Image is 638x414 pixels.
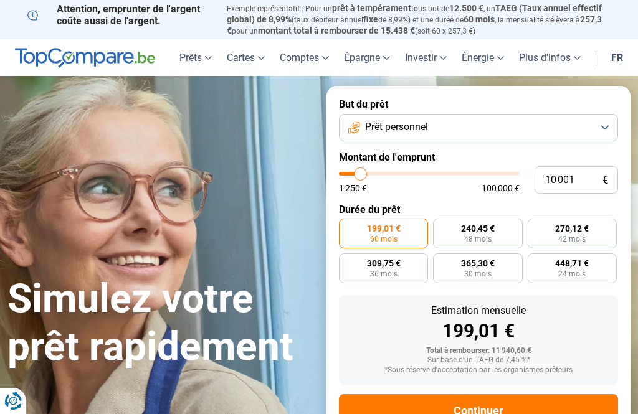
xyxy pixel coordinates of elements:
[339,204,618,215] label: Durée du prêt
[370,235,398,243] span: 60 mois
[349,356,608,365] div: Sur base d'un TAEG de 7,45 %*
[172,39,219,76] a: Prêts
[555,224,589,233] span: 270,12 €
[367,224,401,233] span: 199,01 €
[461,224,495,233] span: 240,45 €
[512,39,588,76] a: Plus d'infos
[367,259,401,268] span: 309,75 €
[398,39,454,76] a: Investir
[332,3,411,13] span: prêt à tempérament
[464,235,492,243] span: 48 mois
[558,270,586,278] span: 24 mois
[15,48,155,68] img: TopCompare
[339,184,367,192] span: 1 250 €
[339,114,618,141] button: Prêt personnel
[219,39,272,76] a: Cartes
[349,366,608,375] div: *Sous réserve d'acceptation par les organismes prêteurs
[227,14,602,35] span: 257,3 €
[349,322,608,341] div: 199,01 €
[365,120,428,134] span: Prêt personnel
[336,39,398,76] a: Épargne
[363,14,378,24] span: fixe
[370,270,398,278] span: 36 mois
[272,39,336,76] a: Comptes
[454,39,512,76] a: Énergie
[339,98,618,110] label: But du prêt
[482,184,520,192] span: 100 000 €
[339,151,618,163] label: Montant de l'emprunt
[602,175,608,186] span: €
[464,14,495,24] span: 60 mois
[27,3,212,27] p: Attention, emprunter de l'argent coûte aussi de l'argent.
[227,3,602,24] span: TAEG (Taux annuel effectif global) de 8,99%
[7,275,312,371] h1: Simulez votre prêt rapidement
[449,3,483,13] span: 12.500 €
[555,259,589,268] span: 448,71 €
[258,26,415,35] span: montant total à rembourser de 15.438 €
[349,306,608,316] div: Estimation mensuelle
[464,270,492,278] span: 30 mois
[558,235,586,243] span: 42 mois
[349,347,608,355] div: Total à rembourser: 11 940,60 €
[227,3,611,36] p: Exemple représentatif : Pour un tous but de , un (taux débiteur annuel de 8,99%) et une durée de ...
[461,259,495,268] span: 365,30 €
[604,39,631,76] a: fr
